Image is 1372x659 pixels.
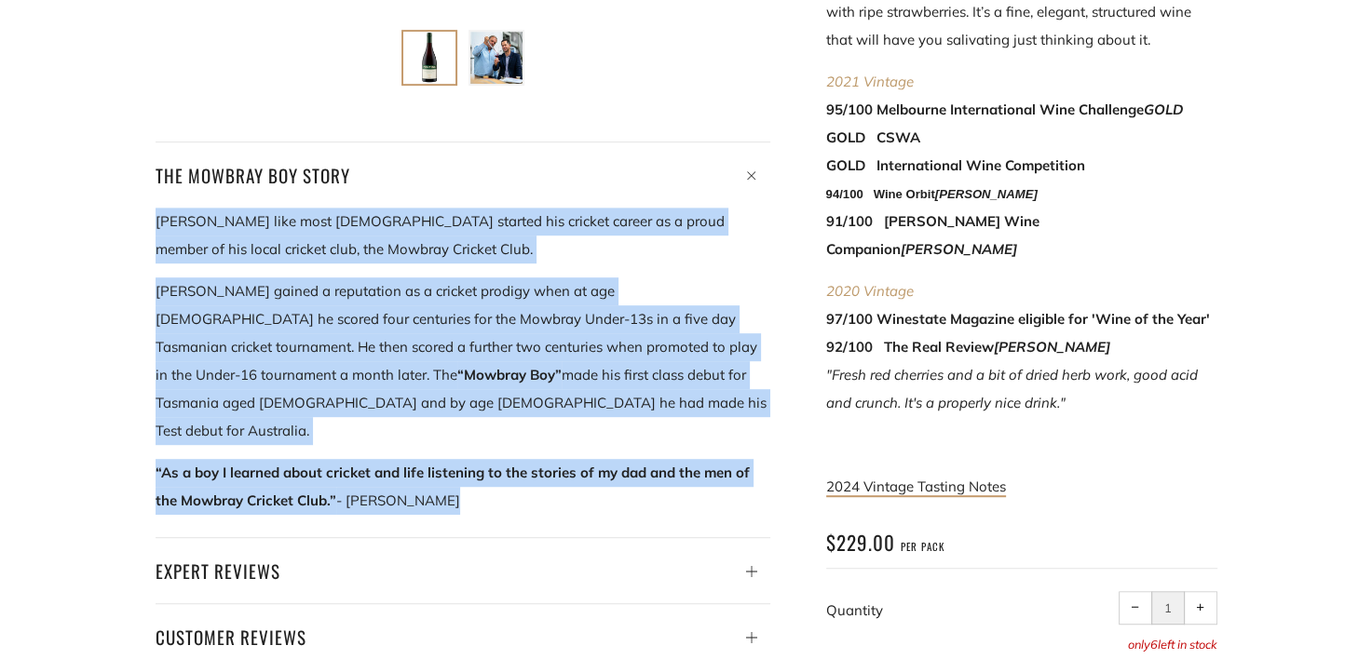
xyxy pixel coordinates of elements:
h4: The Mowbray Boy Story [156,159,770,191]
strong: 91/100 [PERSON_NAME] Wine Companion [826,212,1039,258]
strong: 92/100 The Real Review [826,338,1110,356]
strong: 94/100 Wine Orbit [826,187,1038,201]
em: [PERSON_NAME] [935,187,1038,201]
a: 2024 Vintage Tasting Notes [826,477,1006,497]
h4: Customer Reviews [156,621,770,652]
em: [PERSON_NAME] [901,240,1017,258]
a: Customer Reviews [156,603,770,652]
p: - [PERSON_NAME] [156,459,770,515]
span: − [1131,603,1139,612]
strong: GOLD CSWA GOLD International Wine Competition [826,128,1085,174]
span: 2024 Vintage Tasting Notes [826,477,1006,495]
label: Quantity [826,601,883,619]
strong: 95/100 Melbourne International Wine Challenge [826,101,1183,118]
span: 2020 Vintage [826,282,914,300]
span: + [1196,603,1204,612]
img: Load image into Gallery viewer, Ponting &#39;Mowbray Boy&#39; Tasmanian Pinot Noir 2024 [403,32,455,84]
img: Load image into Gallery viewer, Ben Riggs Ponting Wines [470,32,523,84]
p: [PERSON_NAME] like most [DEMOGRAPHIC_DATA] started his cricket career as a proud member of his lo... [156,208,770,263]
em: GOLD [1144,101,1183,118]
h4: Expert Reviews [156,555,770,586]
strong: “Mowbray Boy” [457,366,562,383]
button: Load image into Gallery viewer, Ponting &#39;Mowbray Boy&#39; Tasmanian Pinot Noir 2024 [401,30,457,86]
strong: 97/100 Winestate Magazine eligible for 'Wine of the Year' [826,310,1210,328]
em: [PERSON_NAME] [994,338,1110,356]
input: quantity [1151,591,1185,625]
span: 6 [1150,637,1158,652]
a: Expert Reviews [156,537,770,586]
p: [PERSON_NAME] gained a reputation as a cricket prodigy when at age [DEMOGRAPHIC_DATA] he scored f... [156,277,770,445]
p: only left in stock [826,639,1217,651]
span: 2021 Vintage [826,73,914,90]
span: "Fresh red cherries and a bit of dried herb work, good acid and crunch. It's a properly nice drink." [826,366,1198,411]
span: $229.00 [826,528,895,557]
span: per pack [901,540,944,554]
a: The Mowbray Boy Story [156,141,770,191]
strong: “As a boy I learned about cricket and life listening to the stories of my dad and the men of the ... [156,464,750,509]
